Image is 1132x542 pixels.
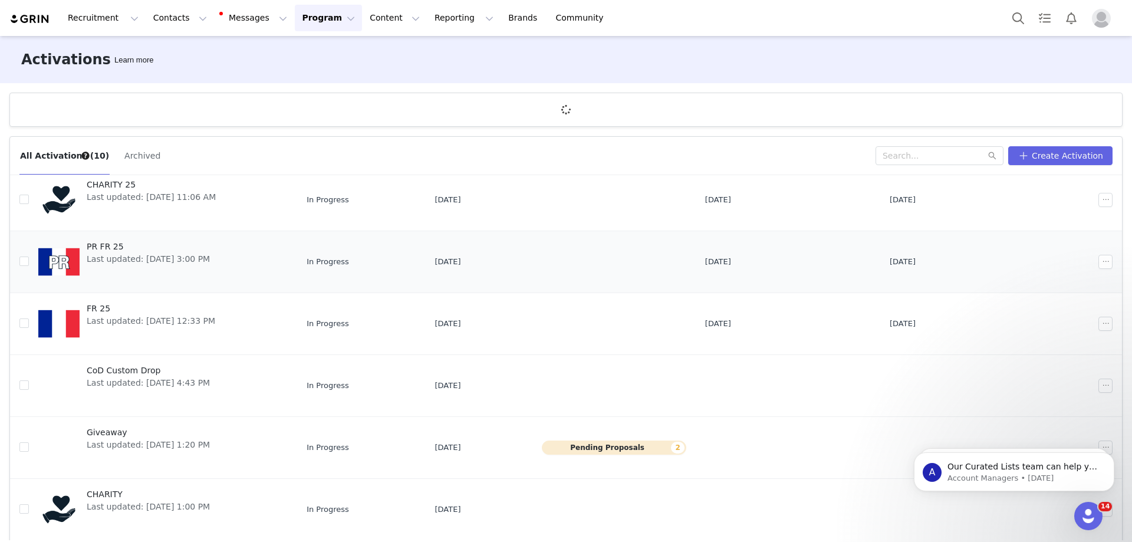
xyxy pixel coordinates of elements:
[38,486,288,533] a: CHARITYLast updated: [DATE] 1:00 PM
[307,318,349,330] span: In Progress
[21,49,111,70] h3: Activations
[307,442,349,454] span: In Progress
[1032,5,1058,31] a: Tasks
[435,318,460,330] span: [DATE]
[87,241,210,253] span: PR FR 25
[87,303,215,315] span: FR 25
[87,253,210,265] span: Last updated: [DATE] 3:00 PM
[80,150,91,161] div: Tooltip anchor
[890,194,916,206] span: [DATE]
[146,5,214,31] button: Contacts
[38,362,288,409] a: CoD Custom DropLast updated: [DATE] 4:43 PM
[435,194,460,206] span: [DATE]
[307,504,349,515] span: In Progress
[61,5,146,31] button: Recruitment
[1098,502,1112,511] span: 14
[38,176,288,224] a: CHARITY 25Last updated: [DATE] 11:06 AM
[87,315,215,327] span: Last updated: [DATE] 12:33 PM
[87,364,210,377] span: CoD Custom Drop
[896,428,1132,510] iframe: Intercom notifications message
[87,377,210,389] span: Last updated: [DATE] 4:43 PM
[1092,9,1111,28] img: placeholder-profile.jpg
[307,194,349,206] span: In Progress
[988,152,996,160] i: icon: search
[705,194,731,206] span: [DATE]
[87,426,210,439] span: Giveaway
[307,256,349,268] span: In Progress
[87,191,216,203] span: Last updated: [DATE] 11:06 AM
[876,146,1003,165] input: Search...
[501,5,548,31] a: Brands
[1005,5,1031,31] button: Search
[1058,5,1084,31] button: Notifications
[705,256,731,268] span: [DATE]
[890,256,916,268] span: [DATE]
[87,488,210,501] span: CHARITY
[1074,502,1103,530] iframe: Intercom live chat
[435,504,460,515] span: [DATE]
[87,439,210,451] span: Last updated: [DATE] 1:20 PM
[1008,146,1113,165] button: Create Activation
[38,424,288,471] a: GiveawayLast updated: [DATE] 1:20 PM
[112,54,156,66] div: Tooltip anchor
[705,318,731,330] span: [DATE]
[1085,9,1123,28] button: Profile
[427,5,501,31] button: Reporting
[542,441,686,455] button: Pending Proposals2
[87,179,216,191] span: CHARITY 25
[435,442,460,454] span: [DATE]
[435,256,460,268] span: [DATE]
[363,5,427,31] button: Content
[435,380,460,392] span: [DATE]
[9,14,51,25] img: grin logo
[124,146,161,165] button: Archived
[38,238,288,285] a: PR FR 25Last updated: [DATE] 3:00 PM
[38,300,288,347] a: FR 25Last updated: [DATE] 12:33 PM
[549,5,616,31] a: Community
[215,5,294,31] button: Messages
[87,501,210,513] span: Last updated: [DATE] 1:00 PM
[295,5,362,31] button: Program
[890,318,916,330] span: [DATE]
[19,146,110,165] button: All Activations (10)
[307,380,349,392] span: In Progress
